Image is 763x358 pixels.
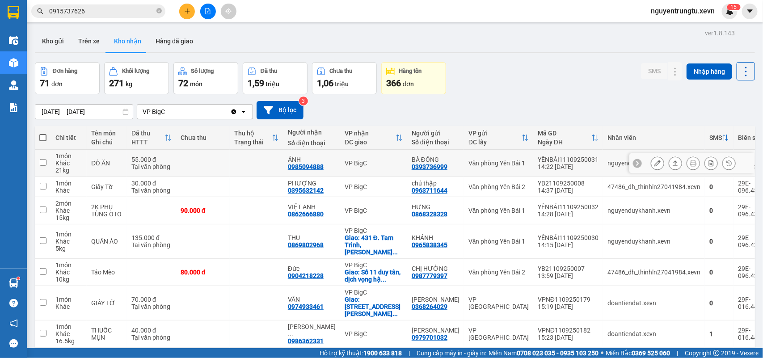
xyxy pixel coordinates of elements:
[200,4,216,19] button: file-add
[746,7,754,15] span: caret-down
[538,241,599,248] div: 14:15 [DATE]
[345,207,403,214] div: VP BigC
[55,160,82,167] div: Khác
[55,303,82,310] div: Khác
[91,203,122,218] div: 2K PHỤ TÙNG OTO
[17,277,20,280] sup: 1
[468,183,529,190] div: Văn phòng Yên Bái 2
[312,62,377,94] button: Chưa thu1,06 triệu
[8,6,19,19] img: logo-vxr
[257,101,304,119] button: Bộ lọc
[345,261,403,269] div: VP BigC
[709,330,729,337] div: 1
[709,238,729,245] div: 0
[248,78,264,88] span: 1,59
[409,348,410,358] span: |
[677,348,678,358] span: |
[288,139,336,147] div: Số điện thoại
[55,245,82,252] div: 5 kg
[607,299,700,307] div: doantiendat.xevn
[412,272,447,279] div: 0987779397
[179,4,195,19] button: plus
[288,203,336,211] div: VIỆT ANH
[55,167,82,174] div: 21 kg
[240,108,247,115] svg: open
[392,248,398,256] span: ...
[131,234,172,241] div: 135.000 đ
[538,265,599,272] div: YB21109250007
[345,234,403,256] div: Giao: 431 Đ. Tam Trinh, Hoàng Văn Thụ, Hoàng Mai, Hà Nội 100000, Vietnam
[288,330,293,337] span: ...
[55,269,82,276] div: Khác
[55,214,82,221] div: 15 kg
[412,180,459,187] div: chú thập
[412,234,459,241] div: KHÁNH
[51,80,63,88] span: đơn
[266,80,279,88] span: triệu
[107,30,148,52] button: Kho nhận
[381,276,386,283] span: ...
[606,348,670,358] span: Miền Bắc
[412,139,459,146] div: Số điện thoại
[468,160,529,167] div: Văn phòng Yên Bái 1
[381,62,446,94] button: Hàng tồn366đơn
[288,323,336,337] div: NGUYỄN ĐẮC THẮNG
[538,296,599,303] div: VPNĐ1109250179
[607,330,700,337] div: doantiendat.xevn
[131,241,172,248] div: Tại văn phòng
[340,126,407,150] th: Toggle SortBy
[288,163,324,170] div: 0985094888
[607,207,700,214] div: nguyenduykhanh.xevn
[156,8,162,13] span: close-circle
[9,58,18,67] img: warehouse-icon
[71,30,107,52] button: Trên xe
[709,299,729,307] div: 0
[9,319,18,328] span: notification
[131,187,172,194] div: Tại văn phòng
[131,327,172,334] div: 40.000 đ
[173,62,238,94] button: Số lượng72món
[191,68,214,74] div: Số lượng
[55,180,82,187] div: 1 món
[190,80,202,88] span: món
[122,68,149,74] div: Khối lượng
[55,200,82,207] div: 2 món
[55,231,82,238] div: 1 món
[412,296,459,303] div: VŨ MAI CHI
[9,103,18,112] img: solution-icon
[55,207,82,214] div: Khác
[35,62,100,94] button: Đơn hàng71đơn
[727,4,741,10] sup: 15
[538,203,599,211] div: YÊNBÁI11109250032
[181,207,225,214] div: 90.000 đ
[181,134,225,141] div: Chưa thu
[468,207,529,214] div: Văn phòng Yên Bái 1
[131,303,172,310] div: Tại văn phòng
[230,108,237,115] svg: Clear value
[131,163,172,170] div: Tại văn phòng
[412,203,459,211] div: HƯNG
[345,183,403,190] div: VP BigC
[288,296,336,303] div: VÂN
[669,156,682,170] div: Giao hàng
[392,310,398,317] span: ...
[734,4,737,10] span: 5
[607,160,700,167] div: nguyenduykhanh.xevn
[131,180,172,187] div: 30.000 đ
[412,241,447,248] div: 0965838345
[345,227,403,234] div: VP BigC
[412,334,447,341] div: 0979701032
[538,163,599,170] div: 14:22 [DATE]
[412,187,447,194] div: 0963711644
[55,276,82,283] div: 10 kg
[288,156,336,163] div: ÁNH
[91,327,122,341] div: THUỐC MỤN
[91,139,122,146] div: Ghi chú
[234,139,272,146] div: Trạng thái
[538,327,599,334] div: VPNĐ1109250182
[731,4,734,10] span: 1
[127,126,176,150] th: Toggle SortBy
[345,160,403,167] div: VP BigC
[468,296,529,310] div: VP [GEOGRAPHIC_DATA]
[131,296,172,303] div: 70.000 đ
